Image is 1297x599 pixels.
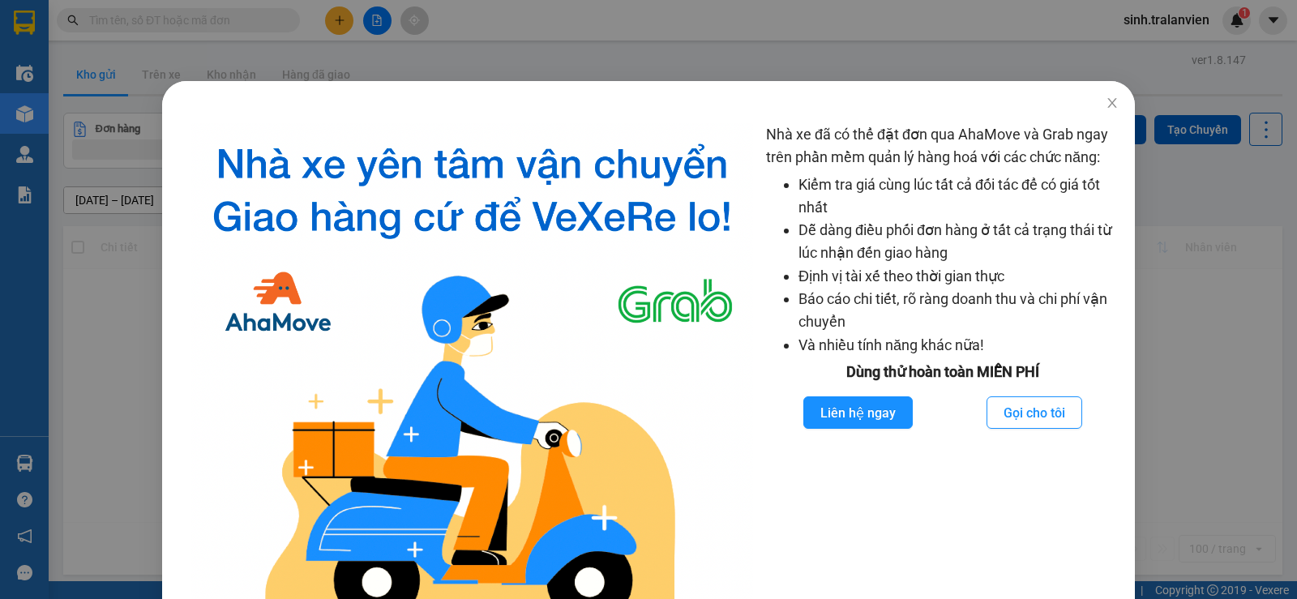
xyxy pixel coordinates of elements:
[798,173,1119,220] li: Kiểm tra giá cùng lúc tất cả đối tác để có giá tốt nhất
[803,396,913,429] button: Liên hệ ngay
[766,361,1119,383] div: Dùng thử hoàn toàn MIỄN PHÍ
[1089,81,1135,126] button: Close
[820,403,896,423] span: Liên hệ ngay
[987,396,1082,429] button: Gọi cho tôi
[798,265,1119,288] li: Định vị tài xế theo thời gian thực
[1106,96,1119,109] span: close
[798,219,1119,265] li: Dễ dàng điều phối đơn hàng ở tất cả trạng thái từ lúc nhận đến giao hàng
[1004,403,1065,423] span: Gọi cho tôi
[798,288,1119,334] li: Báo cáo chi tiết, rõ ràng doanh thu và chi phí vận chuyển
[798,334,1119,357] li: Và nhiều tính năng khác nữa!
